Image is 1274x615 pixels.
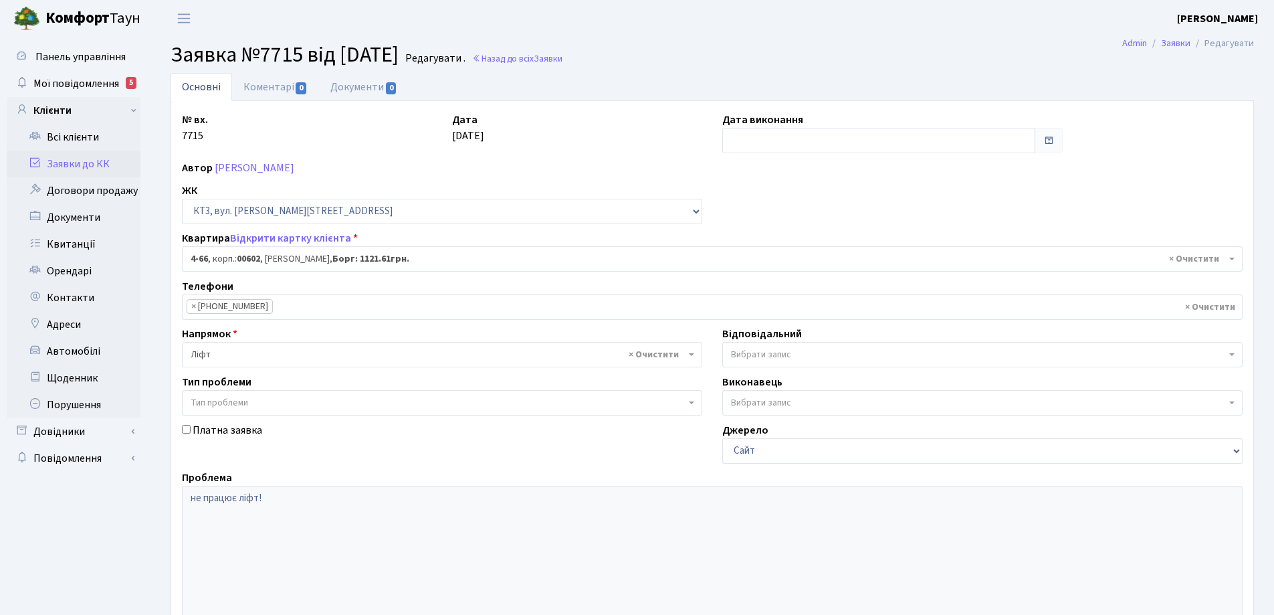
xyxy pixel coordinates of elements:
[182,326,237,342] label: Напрямок
[731,396,791,410] span: Вибрати запис
[230,231,351,246] a: Відкрити картку клієнта
[7,338,140,365] a: Автомобілі
[7,177,140,204] a: Договори продажу
[319,73,409,101] a: Документи
[191,396,248,410] span: Тип проблеми
[1169,252,1219,266] span: Видалити всі елементи
[191,252,208,266] b: 4-66
[13,5,40,32] img: logo.png
[386,82,397,94] span: 0
[7,204,140,231] a: Документи
[629,348,679,361] span: Видалити всі елементи
[35,50,126,64] span: Панель управління
[171,39,399,70] span: Заявка №7715 від [DATE]
[7,43,140,70] a: Панель управління
[126,77,136,89] div: 5
[167,7,201,29] button: Переключити навігацію
[172,112,442,153] div: 7715
[7,391,140,418] a: Порушення
[7,124,140,151] a: Всі клієнти
[731,348,791,361] span: Вибрати запис
[403,52,465,65] small: Редагувати .
[182,342,702,367] span: Ліфт
[1177,11,1258,27] a: [PERSON_NAME]
[191,348,685,361] span: Ліфт
[1185,300,1235,314] span: Видалити всі елементи
[722,326,802,342] label: Відповідальний
[187,299,273,314] li: +380 (66) 359 22 84
[722,374,782,390] label: Виконавець
[7,151,140,177] a: Заявки до КК
[232,73,319,101] a: Коментарі
[191,300,196,313] span: ×
[722,422,768,438] label: Джерело
[191,252,1226,266] span: <b>4-66</b>, корп.: <b>00602</b>, Баклан Святослав Ігорович, <b>Борг: 1121.61грн.</b>
[7,418,140,445] a: Довідники
[1161,36,1190,50] a: Заявки
[7,70,140,97] a: Мої повідомлення5
[7,311,140,338] a: Адреси
[182,374,251,390] label: Тип проблеми
[182,470,232,486] label: Проблема
[472,52,562,65] a: Назад до всіхЗаявки
[182,230,358,246] label: Квартира
[182,112,208,128] label: № вх.
[7,445,140,472] a: Повідомлення
[182,246,1243,272] span: <b>4-66</b>, корп.: <b>00602</b>, Баклан Святослав Ігорович, <b>Борг: 1121.61грн.</b>
[33,76,119,91] span: Мої повідомлення
[722,112,803,128] label: Дата виконання
[1102,29,1274,58] nav: breadcrumb
[45,7,110,29] b: Комфорт
[332,252,409,266] b: Борг: 1121.61грн.
[7,231,140,258] a: Квитанції
[193,422,262,438] label: Платна заявка
[237,252,260,266] b: 00602
[296,82,306,94] span: 0
[7,97,140,124] a: Клієнти
[215,161,294,175] a: [PERSON_NAME]
[7,258,140,284] a: Орендарі
[442,112,712,153] div: [DATE]
[7,365,140,391] a: Щоденник
[534,52,562,65] span: Заявки
[1190,36,1254,51] li: Редагувати
[171,73,232,101] a: Основні
[182,160,213,176] label: Автор
[1122,36,1147,50] a: Admin
[182,183,197,199] label: ЖК
[452,112,477,128] label: Дата
[45,7,140,30] span: Таун
[182,278,233,294] label: Телефони
[7,284,140,311] a: Контакти
[1177,11,1258,26] b: [PERSON_NAME]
